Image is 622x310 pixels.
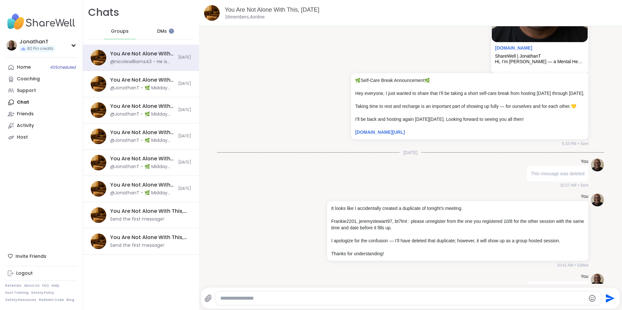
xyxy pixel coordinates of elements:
div: Activity [17,122,34,129]
a: Attachment [495,45,532,51]
span: 5:33 PM [562,141,576,147]
p: Self-Care Break Announcement [355,77,584,84]
button: Emoji picker [588,294,596,302]
div: @JonathanT - 🌿 Midday Reset is here! Starting [DATE], I’ll be hosting You Are Not Alone With This... [110,111,174,118]
div: Support [17,87,36,94]
textarea: Type your message [220,295,586,302]
div: You Are Not Alone With This, [DATE] [110,181,174,189]
a: Coaching [5,73,77,85]
div: You Are Not Alone With This, [DATE] [110,208,187,215]
span: 🌿 [424,78,430,83]
span: [DATE] [399,149,421,156]
p: It looks like I accidentally created a duplicate of tonight’s meeting. [331,205,584,212]
img: You Are Not Alone With This, Oct 07 [91,181,106,197]
span: [DATE] [178,55,191,60]
div: Host [17,134,28,141]
span: 💛 [571,104,576,109]
span: [DATE] [178,107,191,113]
a: Redeem Code [39,298,64,302]
span: Sent [580,182,588,188]
div: You Are Not Alone With This, [DATE] [110,50,174,57]
span: [DATE] [178,186,191,191]
img: https://sharewell-space-live.sfo3.digitaloceanspaces.com/user-generated/0e2c5150-e31e-4b6a-957d-4... [591,273,604,286]
div: You Are Not Alone With This, [DATE] [110,129,174,136]
span: [DATE] [178,133,191,139]
img: You Are Not Alone With This, Oct 10 [91,155,106,170]
span: [DATE] [178,160,191,165]
span: DMs [157,28,167,35]
a: Activity [5,120,77,132]
div: Friends [17,111,34,117]
h4: You [581,273,588,280]
a: You Are Not Alone With This, [DATE] [225,6,319,13]
span: • [575,262,576,268]
iframe: Spotlight [169,29,174,34]
span: Edited [577,262,588,268]
span: • [578,182,579,188]
h4: You [581,158,588,165]
p: Thanks for understanding! [331,250,584,257]
div: You Are Not Alone With This, [DATE] [110,76,174,84]
span: This message was deleted [531,171,584,176]
div: JonathanT [19,38,55,45]
p: I apologize for the confusion — I’ll have deleted that duplicate; however, it will show up as a g... [331,237,584,244]
img: You Are Not Alone With This, Oct 09 [91,76,106,92]
p: I’ll be back and hosting again [DATE][DATE]. Looking forward to seeing you all then! [355,116,584,122]
a: Blog [66,298,74,302]
a: Referrals [5,283,21,288]
img: JonathanT [6,40,17,51]
img: You Are Not Alone With This, Oct 08 [204,5,220,21]
a: Help [52,283,59,288]
p: Frankie2201, jeremystewart97, bt7lmt : please unregister from the one you registered 10/8 for the... [331,218,584,231]
div: Logout [16,270,33,277]
div: @JonathanT - 🌿 Midday Reset is here! Starting [DATE], I’ll be hosting You Are Not Alone With This... [110,164,174,170]
div: @JonathanT - 🌿 Midday Reset is here! Starting [DATE], I’ll be hosting You Are Not Alone With This... [110,137,174,144]
a: Safety Policy [31,291,54,295]
a: Safety Resources [5,298,36,302]
button: Send [602,291,616,305]
a: Support [5,85,77,97]
span: Groups [111,28,129,35]
img: https://sharewell-space-live.sfo3.digitaloceanspaces.com/user-generated/0e2c5150-e31e-4b6a-957d-4... [591,158,604,171]
img: You Are Not Alone With This, Oct 08 [91,50,106,65]
div: @JonathanT - 🌿 Midday Reset is here! Starting [DATE], I’ll be hosting You Are Not Alone With This... [110,85,174,91]
div: @nicolewilliams43 - He is my pride and joy. He keeps me moving and he gives something to look for... [110,59,174,65]
div: Send the first message! [110,242,164,249]
img: https://sharewell-space-live.sfo3.digitaloceanspaces.com/user-generated/0e2c5150-e31e-4b6a-957d-4... [591,193,604,206]
img: You Are Not Alone With This, Oct 10 [91,129,106,144]
div: You Are Not Alone With This, [DATE] [110,155,174,162]
h1: Chats [88,5,119,20]
p: 16 members, 4 online [225,14,265,20]
p: Hey everyone, I just wanted to share that I’ll be taking a short self-care break from hosting [DA... [355,90,584,97]
a: FAQ [42,283,49,288]
a: Host [5,132,77,143]
p: Taking time to rest and recharge is an important part of showing up fully — for ourselves and for... [355,103,584,109]
a: About Us [24,283,40,288]
div: Invite Friends [5,250,77,262]
div: ShareWell | JonathanT [495,53,584,59]
span: 10:37 AM [560,182,576,188]
span: 82 Pro credits [27,46,53,52]
a: Friends [5,108,77,120]
h4: You [581,193,588,200]
a: [DOMAIN_NAME][URL] [355,130,405,135]
img: You Are Not Alone With This, Oct 09 [91,102,106,118]
div: Send the first message! [110,216,164,223]
a: Logout [5,268,77,279]
span: Sent [580,141,588,147]
div: @JonathanT - 🌿 Midday Reset is here! Starting [DATE], I’ll be hosting You Are Not Alone With This... [110,190,174,196]
div: Coaching [17,76,40,82]
div: You Are Not Alone With This, [DATE] [110,234,187,241]
img: ShareWell Nav Logo [5,10,77,33]
span: 40 Scheduled [50,65,76,70]
img: You Are Not Alone With This, Oct 11 [91,207,106,223]
div: You Are Not Alone With This, [DATE] [110,103,174,110]
a: Home40Scheduled [5,62,77,73]
div: Home [17,64,31,71]
span: 🌿 [355,78,361,83]
a: Host Training [5,291,29,295]
img: You Are Not Alone With This, Oct 11 [91,234,106,249]
span: • [578,141,579,147]
span: 10:41 AM [557,262,573,268]
span: [DATE] [178,81,191,86]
